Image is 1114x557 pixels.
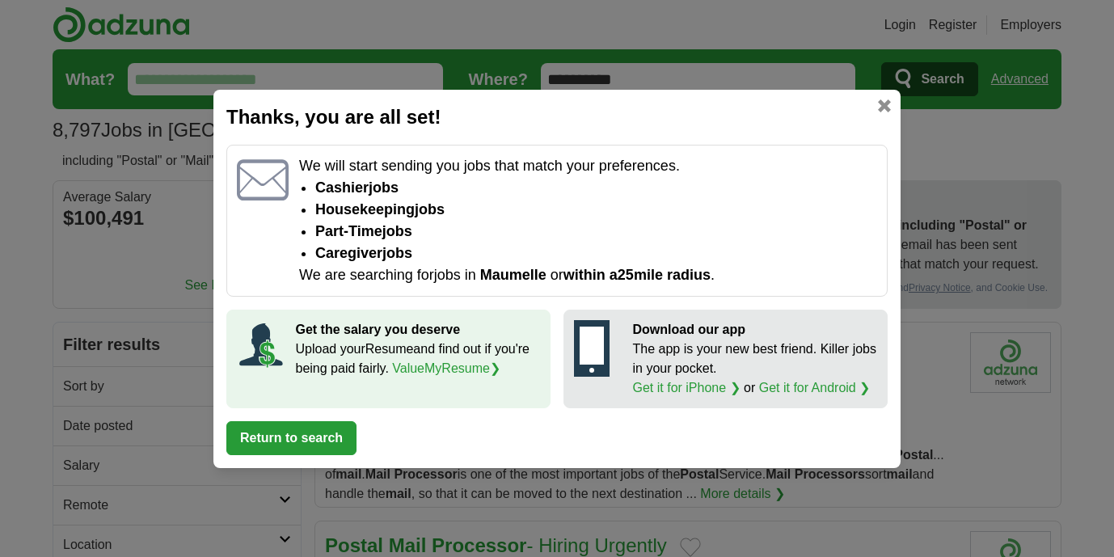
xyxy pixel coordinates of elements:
p: Download our app [633,320,878,340]
a: ValueMyResume❯ [392,361,500,375]
a: Get it for iPhone ❯ [633,381,741,395]
li: Caregiver jobs [315,243,877,264]
li: Cashier jobs [315,177,877,199]
span: within a 25 mile radius [563,267,711,283]
span: Maumelle [480,267,546,283]
h2: Thanks, you are all set! [226,103,888,132]
li: Part-time jobs [315,221,877,243]
p: We will start sending you jobs that match your preferences. [299,155,877,177]
p: The app is your new best friend. Killer jobs in your pocket. or [633,340,878,398]
a: Get it for Android ❯ [759,381,871,395]
p: We are searching for jobs in or . [299,264,877,286]
p: Upload your Resume and find out if you're being paid fairly. [296,340,541,378]
button: Return to search [226,421,357,455]
p: Get the salary you deserve [296,320,541,340]
li: Housekeeping jobs [315,199,877,221]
